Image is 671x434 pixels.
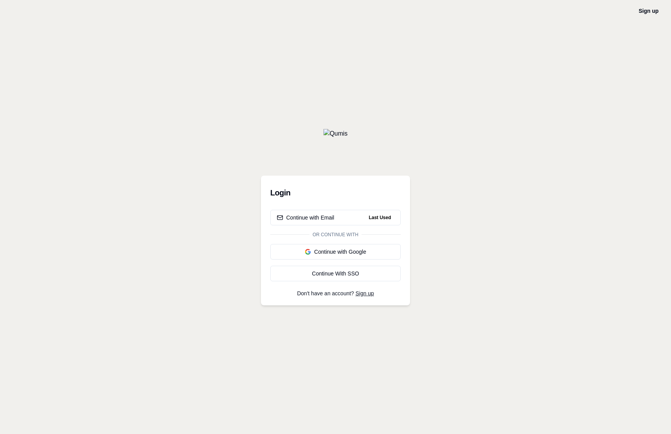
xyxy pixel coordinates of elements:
button: Continue with Google [270,244,401,260]
h3: Login [270,185,401,200]
p: Don't have an account? [270,291,401,296]
div: Continue with Google [277,248,394,256]
img: Qumis [323,129,348,138]
a: Sign up [639,8,659,14]
span: Or continue with [309,232,362,238]
a: Sign up [356,290,374,296]
button: Continue with EmailLast Used [270,210,401,225]
a: Continue With SSO [270,266,401,281]
span: Last Used [366,213,394,222]
div: Continue with Email [277,214,334,221]
div: Continue With SSO [277,270,394,277]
